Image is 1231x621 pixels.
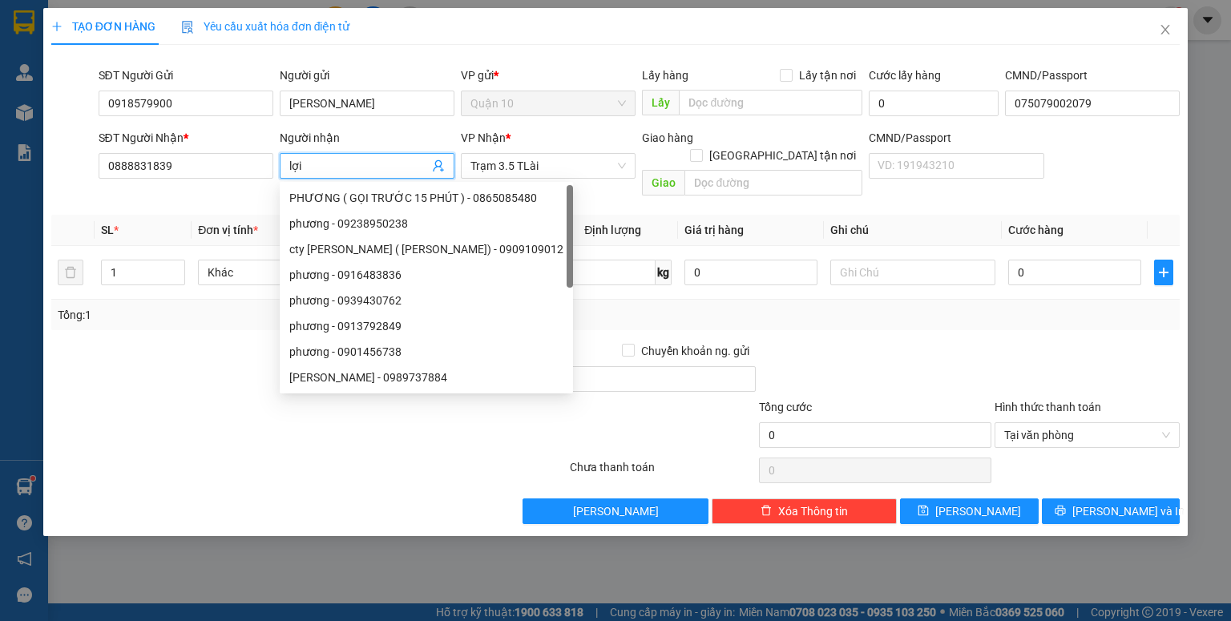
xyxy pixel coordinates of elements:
label: Cước lấy hàng [869,69,941,82]
div: phương - 0939430762 [280,288,573,313]
span: printer [1055,505,1066,518]
span: VP Nhận [461,131,506,144]
input: Dọc đường [684,170,862,196]
input: Dọc đường [679,90,862,115]
div: phương - 09238950238 [289,215,563,232]
span: Tổng cước [759,401,812,413]
div: CMND/Passport [869,129,1043,147]
span: Trạm 3.5 TLài [470,154,626,178]
div: SĐT Người Gửi [99,67,273,84]
div: phương - 0916483836 [289,266,563,284]
div: phương - 0916483836 [280,262,573,288]
span: Quận 10 [470,91,626,115]
div: phương - 0913792849 [280,313,573,339]
div: Người gửi [280,67,454,84]
span: Lấy hàng [642,69,688,82]
span: kg [656,260,672,285]
span: Lấy [642,90,679,115]
div: phương - 09238950238 [280,211,573,236]
button: delete [58,260,83,285]
label: Hình thức thanh toán [995,401,1101,413]
div: lê phương - 0989737884 [280,365,573,390]
span: [GEOGRAPHIC_DATA] tận nơi [703,147,862,164]
div: phương - 0913792849 [289,317,563,335]
span: Định lượng [584,224,641,236]
span: [PERSON_NAME] [935,502,1021,520]
input: Cước lấy hàng [869,91,999,116]
button: Close [1143,8,1188,53]
button: deleteXóa Thông tin [712,498,897,524]
input: 0 [684,260,817,285]
div: phương - 0901456738 [289,343,563,361]
span: Tại văn phòng [1004,423,1170,447]
div: Tổng: 1 [58,306,476,324]
div: cty nam phương ( lương hoàng dũng) - 0909109012 [280,236,573,262]
div: Người nhận [280,129,454,147]
span: close [1159,23,1172,36]
span: delete [761,505,772,518]
span: plus [51,21,63,32]
input: Ghi Chú [830,260,995,285]
span: user-add [432,159,445,172]
div: [PERSON_NAME] - 0989737884 [289,369,563,386]
div: phương - 0939430762 [289,292,563,309]
div: PHƯƠNG ( GỌI TRƯỚC 15 PHÚT ) - 0865085480 [280,185,573,211]
span: [PERSON_NAME] [573,502,659,520]
div: VP gửi [461,67,636,84]
span: Chuyển khoản ng. gửi [635,342,756,360]
div: phương - 0901456738 [280,339,573,365]
span: Giao [642,170,684,196]
button: plus [1154,260,1173,285]
span: SL [101,224,114,236]
span: Giá trị hàng [684,224,744,236]
span: TẠO ĐƠN HÀNG [51,20,155,33]
div: CMND/Passport [1005,67,1180,84]
button: printer[PERSON_NAME] và In [1042,498,1181,524]
button: save[PERSON_NAME] [900,498,1039,524]
div: SĐT Người Nhận [99,129,273,147]
span: Giao hàng [642,131,693,144]
span: plus [1155,266,1172,279]
span: save [918,505,929,518]
div: cty [PERSON_NAME] ( [PERSON_NAME]) - 0909109012 [289,240,563,258]
span: [PERSON_NAME] và In [1072,502,1185,520]
div: PHƯƠNG ( GỌI TRƯỚC 15 PHÚT ) - 0865085480 [289,189,563,207]
span: Cước hàng [1008,224,1064,236]
img: icon [181,21,194,34]
span: Yêu cầu xuất hóa đơn điện tử [181,20,350,33]
span: Xóa Thông tin [778,502,848,520]
span: Lấy tận nơi [793,67,862,84]
th: Ghi chú [824,215,1002,246]
div: Chưa thanh toán [568,458,757,486]
span: Khác [208,260,353,284]
button: [PERSON_NAME] [523,498,708,524]
span: Đơn vị tính [198,224,258,236]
